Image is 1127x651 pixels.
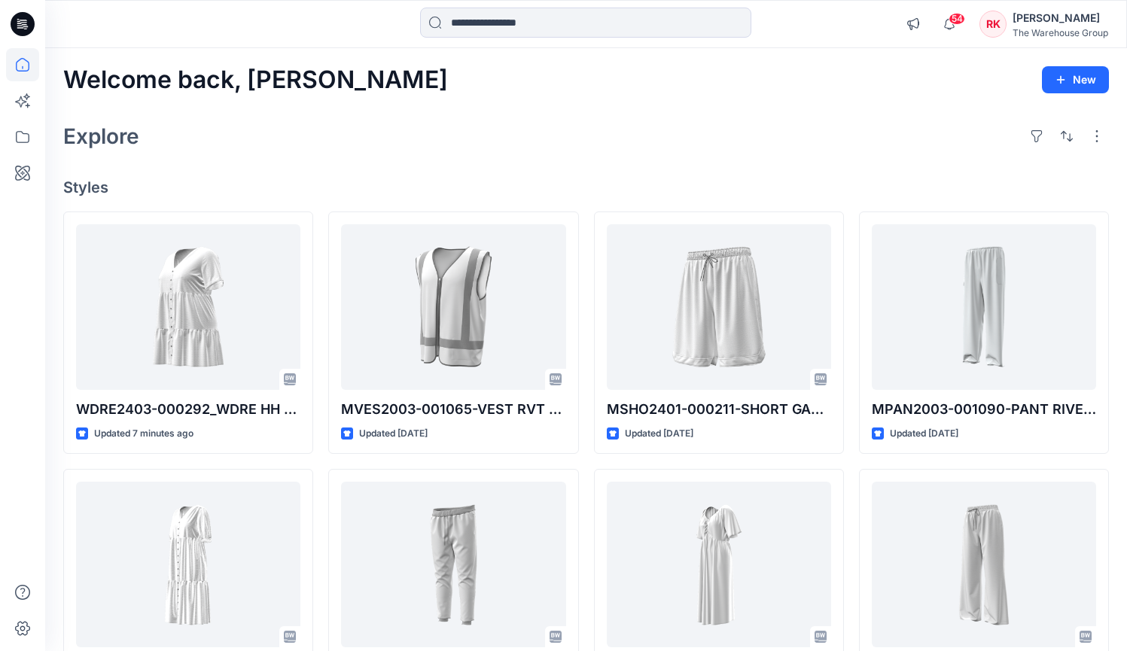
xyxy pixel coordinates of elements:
div: [PERSON_NAME] [1013,9,1108,27]
p: MPAN2003-001090-PANT RIVET WATERPROOF [872,399,1096,420]
div: The Warehouse Group [1013,27,1108,38]
h2: Welcome back, [PERSON_NAME] [63,66,448,94]
p: MSHO2401-000211-SHORT GAM BASKETBALL PS TBL Correction [607,399,831,420]
a: WDRE2403-000292_WDRE HH PS BTN THRU MINI [76,224,300,390]
h4: Styles [63,178,1109,196]
span: 54 [949,13,965,25]
h2: Explore [63,124,139,148]
a: WDRE2312-000189_WDRE HH SS JANINE MIDI [607,482,831,647]
button: New [1042,66,1109,93]
a: MPAN2311-000604-Mens%20Pants Correction [341,482,565,647]
a: MSHO2401-000211-SHORT GAM BASKETBALL PS TBL Correction [607,224,831,390]
p: MVES2003-001065-VEST RVT HIGH VIS REFLECTIVE [341,399,565,420]
p: Updated [DATE] [625,426,693,442]
p: Updated 7 minutes ago [94,426,193,442]
a: WDRE2401-000272_WDRE HH SEERSUCKER BTN MIDI [76,482,300,647]
p: WDRE2403-000292_WDRE HH PS BTN THRU MINI [76,399,300,420]
a: MPAN2003-001090-PANT RIVET WATERPROOF [872,224,1096,390]
p: Updated [DATE] [890,426,958,442]
p: Updated [DATE] [359,426,428,442]
a: MVES2003-001065-VEST RVT HIGH VIS REFLECTIVE [341,224,565,390]
div: RK [979,11,1007,38]
a: WPAN2310-000043-WPAN HH WIDE SIDE STRIPE Correction [872,482,1096,647]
